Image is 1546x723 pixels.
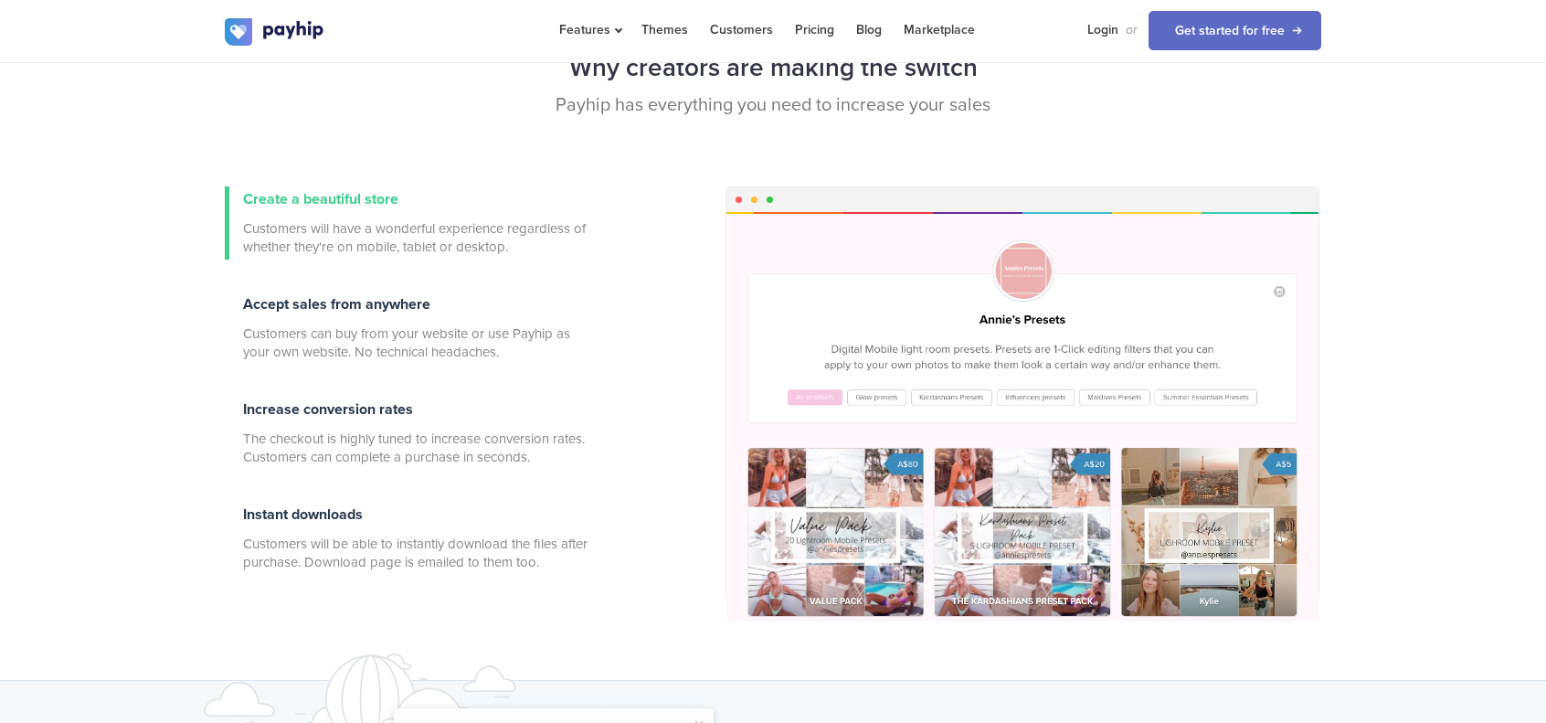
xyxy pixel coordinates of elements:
[559,22,619,37] span: Features
[225,292,590,365] a: Accept sales from anywhere Customers can buy from your website or use Payhip as your own website....
[225,18,325,46] img: logo.svg
[243,535,590,571] span: Customers will be able to instantly download the files after purchase. Download page is emailed t...
[243,324,590,361] span: Customers can buy from your website or use Payhip as your own website. No technical headaches.
[243,190,398,208] span: Create a beautiful store
[225,397,590,470] a: Increase conversion rates The checkout is highly tuned to increase conversion rates. Customers ca...
[225,44,1321,92] h2: Why creators are making the switch
[243,505,363,524] span: Instant downloads
[225,92,1321,119] p: Payhip has everything you need to increase your sales
[225,502,590,575] a: Instant downloads Customers will be able to instantly download the files after purchase. Download...
[225,186,590,260] a: Create a beautiful store Customers will have a wonderful experience regardless of whether they're...
[243,219,590,256] span: Customers will have a wonderful experience regardless of whether they're on mobile, tablet or des...
[243,400,413,419] span: Increase conversion rates
[243,295,430,314] span: Accept sales from anywhere
[243,430,590,466] span: The checkout is highly tuned to increase conversion rates. Customers can complete a purchase in s...
[1149,11,1321,50] a: Get started for free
